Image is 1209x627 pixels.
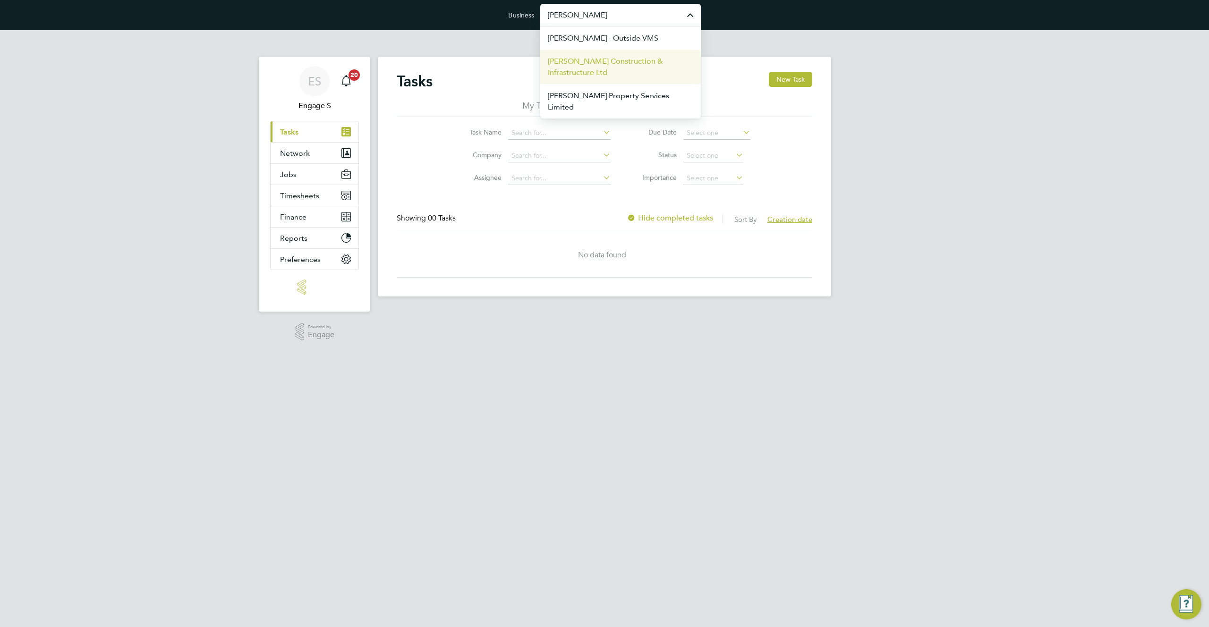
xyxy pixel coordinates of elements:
[271,206,358,227] button: Finance
[548,90,693,113] span: [PERSON_NAME] Property Services Limited
[280,149,310,158] span: Network
[271,249,358,270] button: Preferences
[271,121,358,142] a: Tasks
[308,323,334,331] span: Powered by
[767,215,812,224] span: Creation date
[259,57,370,312] nav: Main navigation
[308,331,334,339] span: Engage
[508,172,611,185] input: Search for...
[683,172,743,185] input: Select one
[397,72,433,91] h2: Tasks
[522,100,556,117] li: My Tasks
[271,143,358,163] button: Network
[270,100,359,111] span: Engage S
[683,149,743,162] input: Select one
[270,66,359,111] a: ESEngage S
[428,213,456,223] span: 00 Tasks
[508,11,534,19] label: Business
[280,255,321,264] span: Preferences
[397,250,808,260] div: No data found
[280,170,297,179] span: Jobs
[769,72,812,87] button: New Task
[459,173,502,182] label: Assignee
[683,127,750,140] input: Select one
[280,127,298,136] span: Tasks
[1171,589,1201,619] button: Engage Resource Center
[280,212,307,221] span: Finance
[627,213,713,223] label: Hide completed tasks
[280,191,319,200] span: Timesheets
[308,75,321,87] span: ES
[734,215,757,224] label: Sort By
[508,149,611,162] input: Search for...
[634,173,677,182] label: Importance
[337,66,356,96] a: 20
[459,128,502,136] label: Task Name
[298,280,332,295] img: engage-logo-retina.png
[459,151,502,159] label: Company
[548,33,658,44] span: [PERSON_NAME] - Outside VMS
[349,69,360,81] span: 20
[280,234,307,243] span: Reports
[508,127,611,140] input: Search for...
[270,280,359,295] a: Go to home page
[634,151,677,159] label: Status
[271,164,358,185] button: Jobs
[634,128,677,136] label: Due Date
[271,185,358,206] button: Timesheets
[271,228,358,248] button: Reports
[295,323,335,341] a: Powered byEngage
[548,56,693,78] span: [PERSON_NAME] Construction & Infrastructure Ltd
[397,213,458,223] div: Showing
